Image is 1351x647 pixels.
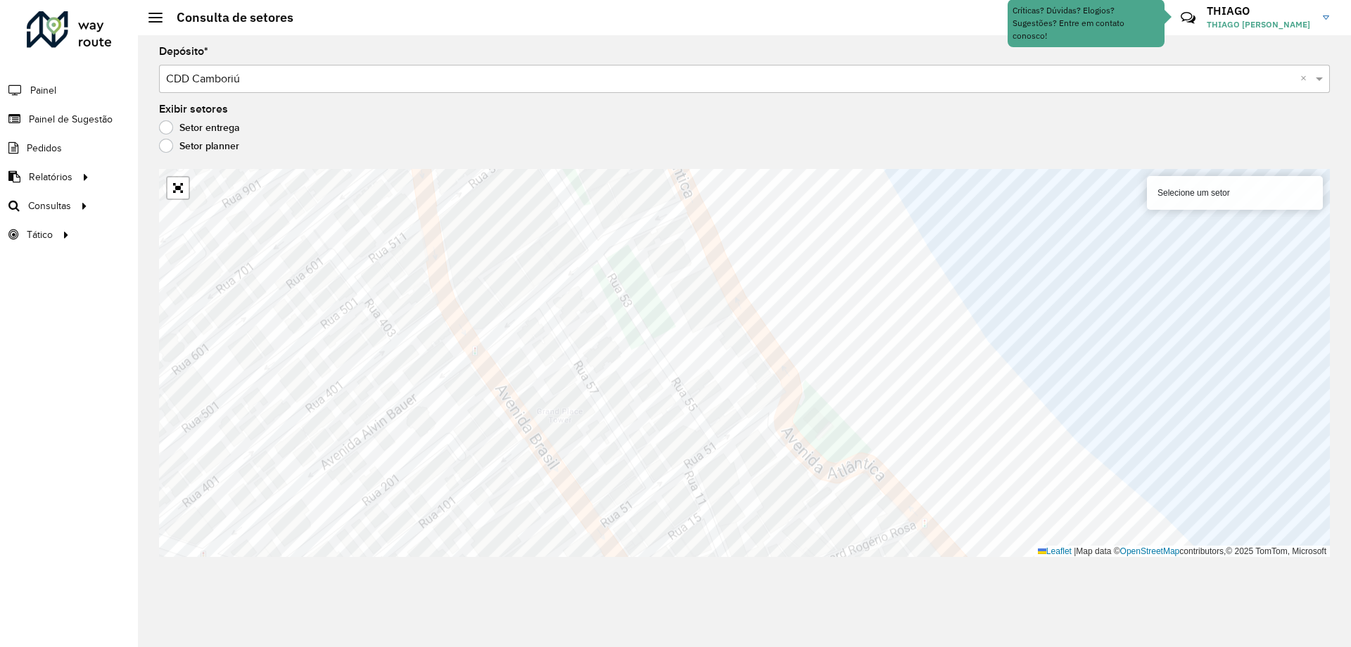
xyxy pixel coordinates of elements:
a: Leaflet [1038,546,1072,556]
h2: Consulta de setores [163,10,293,25]
label: Setor planner [159,139,239,153]
label: Exibir setores [159,101,228,118]
span: Consultas [28,199,71,213]
label: Setor entrega [159,120,240,134]
label: Depósito [159,43,208,60]
span: Tático [27,227,53,242]
span: Relatórios [29,170,72,184]
span: Clear all [1300,70,1312,87]
span: | [1074,546,1076,556]
h3: THIAGO [1207,4,1312,18]
a: Contato Rápido [1173,3,1203,33]
span: Painel [30,83,56,98]
div: Map data © contributors,© 2025 TomTom, Microsoft [1034,546,1330,558]
a: OpenStreetMap [1120,546,1180,556]
span: Pedidos [27,141,62,156]
div: Selecione um setor [1147,176,1323,210]
span: THIAGO [PERSON_NAME] [1207,18,1312,31]
span: Painel de Sugestão [29,112,113,127]
a: Abrir mapa em tela cheia [167,177,189,199]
